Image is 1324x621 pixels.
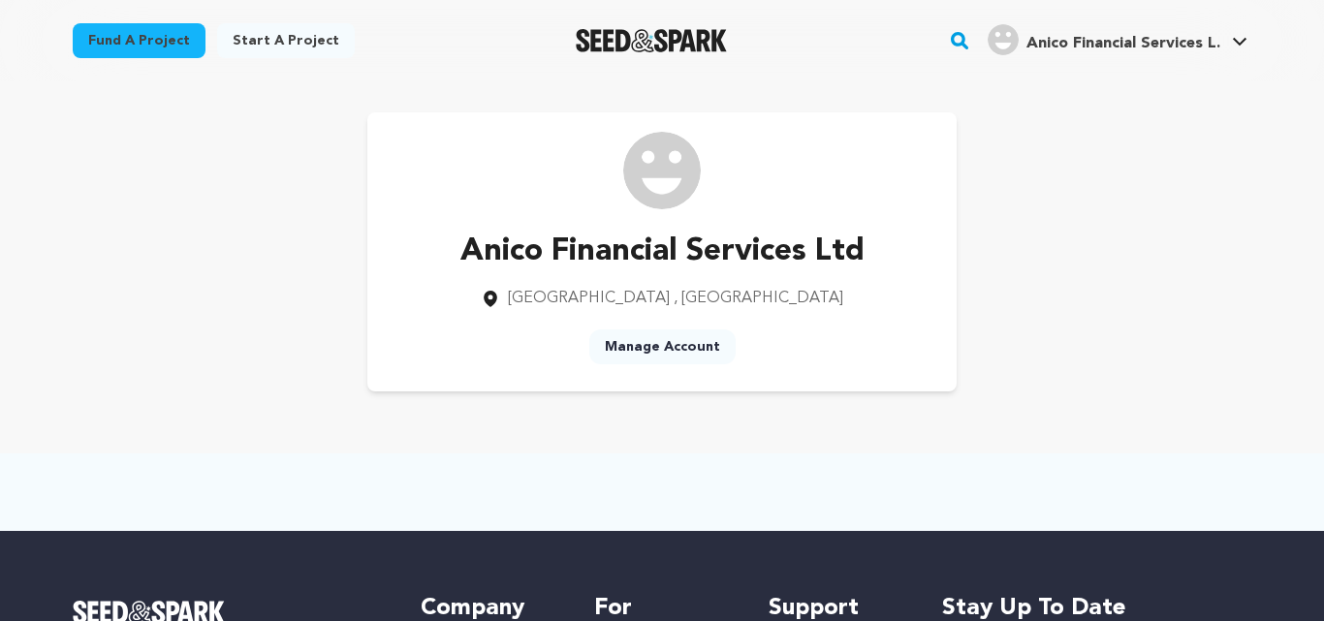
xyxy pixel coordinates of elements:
[988,24,1019,55] img: user.png
[73,23,205,58] a: Fund a project
[589,329,736,364] a: Manage Account
[674,291,843,306] span: , [GEOGRAPHIC_DATA]
[984,20,1251,61] span: Anico Financial Services L.'s Profile
[576,29,728,52] img: Seed&Spark Logo Dark Mode
[460,229,865,275] p: Anico Financial Services Ltd
[1026,36,1220,51] span: Anico Financial Services L.
[576,29,728,52] a: Seed&Spark Homepage
[508,291,670,306] span: [GEOGRAPHIC_DATA]
[217,23,355,58] a: Start a project
[984,20,1251,55] a: Anico Financial Services L.'s Profile
[623,132,701,209] img: /img/default-images/user/medium/user.png image
[988,24,1220,55] div: Anico Financial Services L.'s Profile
